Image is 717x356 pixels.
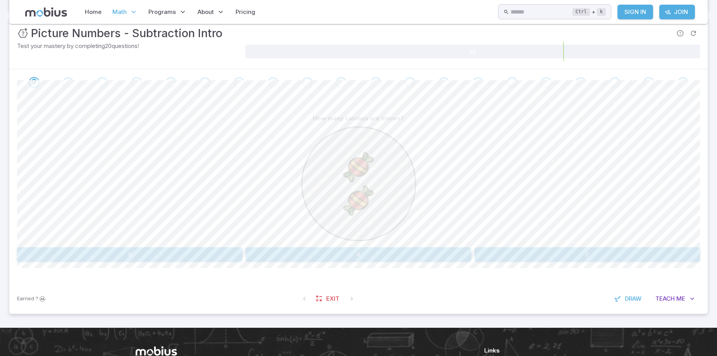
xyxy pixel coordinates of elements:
div: Go to the next question [473,77,483,88]
span: Refresh Question [687,27,700,40]
div: Go to the next question [199,77,210,88]
button: TeachMe [650,291,700,306]
div: Go to the next question [404,77,415,88]
p: Test your mastery by completing 20 questions! [17,42,244,50]
span: Math [112,8,127,16]
span: About [198,8,214,16]
span: On First Question [297,292,311,306]
a: Pricing [233,3,258,21]
p: How many candies are shown? [313,114,404,123]
span: Me [676,294,685,303]
div: Go to the next question [370,77,381,88]
div: Go to the next question [609,77,620,88]
div: Go to the next question [234,77,244,88]
div: Go to the next question [268,77,279,88]
div: Go to the next question [97,77,108,88]
span: On Latest Question [345,292,359,306]
button: 4 [246,247,471,262]
div: Go to the next question [131,77,142,88]
div: Go to the next question [507,77,518,88]
div: Go to the next question [643,77,654,88]
a: Exit [311,291,345,306]
span: Programs [148,8,176,16]
span: Earned [17,295,34,303]
span: Teach [655,294,675,303]
div: Go to the next question [29,77,40,88]
h3: Picture Numbers - Subtraction Intro [31,25,222,42]
div: Go to the next question [63,77,74,88]
div: Go to the next question [575,77,586,88]
a: Home [83,3,104,21]
div: + [573,7,606,17]
div: Go to the next question [677,77,688,88]
h6: Links [484,346,582,355]
button: 2 [475,247,700,262]
button: Draw [610,291,647,306]
span: ? [36,295,38,303]
a: Join [659,5,695,19]
button: 6 [17,247,242,262]
a: Sign In [617,5,653,19]
div: Go to the next question [336,77,347,88]
kbd: Ctrl [573,8,590,16]
div: Go to the next question [165,77,176,88]
div: Go to the next question [438,77,449,88]
p: Sign In to earn Mobius dollars [17,295,46,303]
kbd: k [597,8,606,16]
div: Go to the next question [541,77,552,88]
span: Exit [326,294,339,303]
span: Report an issue with the question [674,27,687,40]
div: Go to the next question [302,77,313,88]
span: Draw [625,294,641,303]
